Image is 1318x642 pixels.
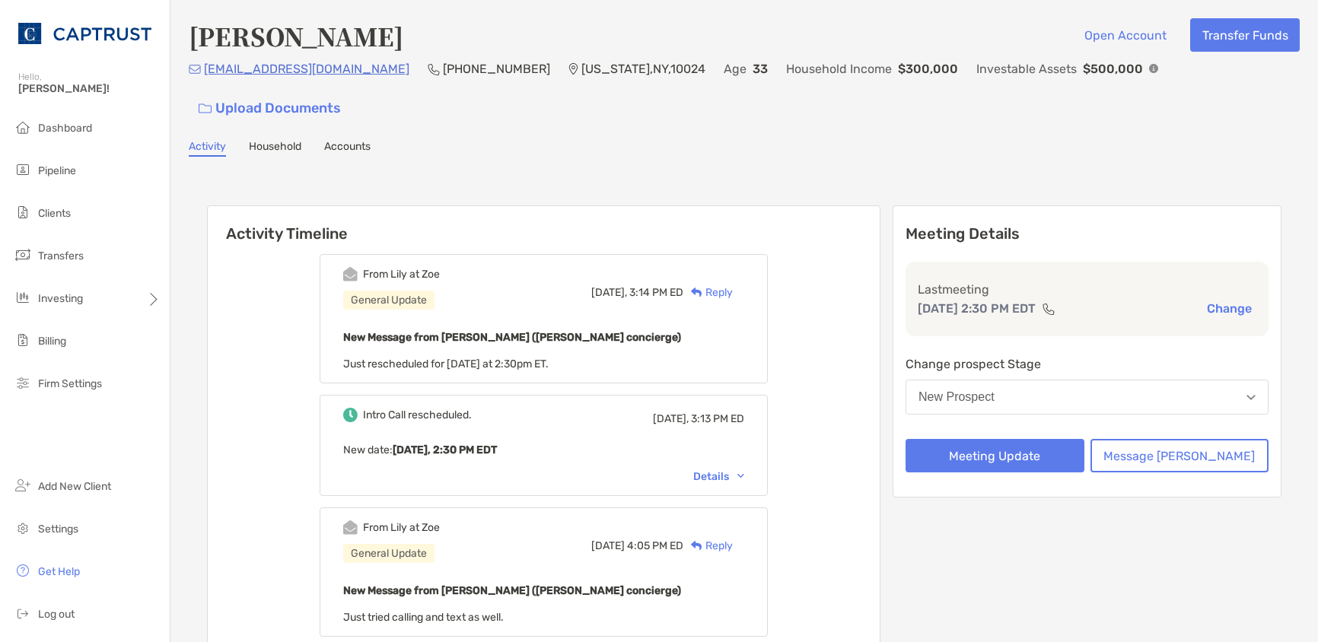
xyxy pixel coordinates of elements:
[189,140,226,157] a: Activity
[18,82,161,95] span: [PERSON_NAME]!
[14,331,32,349] img: billing icon
[38,122,92,135] span: Dashboard
[343,408,358,422] img: Event icon
[343,331,681,344] b: New Message from [PERSON_NAME] ([PERSON_NAME] concierge)
[918,390,995,404] div: New Prospect
[363,408,472,421] div: Intro Call rescheduled.
[14,519,32,537] img: settings icon
[906,354,1269,373] p: Change prospect Stage
[14,604,32,622] img: logout icon
[629,286,683,299] span: 3:14 PM ED
[653,412,689,425] span: [DATE],
[691,412,744,425] span: 3:13 PM ED
[14,160,32,179] img: pipeline icon
[14,373,32,392] img: firm-settings icon
[38,565,80,578] span: Get Help
[14,561,32,580] img: get-help icon
[918,299,1036,318] p: [DATE] 2:30 PM EDT
[363,268,440,281] div: From Lily at Zoe
[18,6,151,61] img: CAPTRUST Logo
[906,439,1084,472] button: Meeting Update
[324,140,371,157] a: Accounts
[343,584,681,597] b: New Message from [PERSON_NAME] ([PERSON_NAME] concierge)
[38,164,76,177] span: Pipeline
[906,224,1269,243] p: Meeting Details
[1072,18,1178,52] button: Open Account
[189,92,351,125] a: Upload Documents
[38,207,71,220] span: Clients
[38,292,83,305] span: Investing
[683,538,733,554] div: Reply
[38,377,102,390] span: Firm Settings
[189,65,201,74] img: Email Icon
[753,59,768,78] p: 33
[581,59,705,78] p: [US_STATE] , NY , 10024
[691,541,702,551] img: Reply icon
[1202,300,1256,316] button: Change
[693,470,744,483] div: Details
[199,103,212,114] img: button icon
[1246,395,1256,400] img: Open dropdown arrow
[343,358,549,370] span: Just rescheduled for [DATE] at 2:30pm ET.
[906,380,1269,415] button: New Prospect
[1090,439,1269,472] button: Message [PERSON_NAME]
[38,480,111,493] span: Add New Client
[343,267,358,281] img: Event icon
[393,443,497,456] b: [DATE], 2:30 PM EDT
[1083,59,1143,78] p: $500,000
[443,59,550,78] p: [PHONE_NUMBER]
[14,246,32,264] img: transfers icon
[737,474,744,478] img: Chevron icon
[189,18,403,53] h4: [PERSON_NAME]
[343,611,504,624] span: Just tried calling and text as well.
[343,520,358,535] img: Event icon
[38,523,78,536] span: Settings
[363,521,440,534] div: From Lily at Zoe
[918,280,1256,299] p: Last meeting
[1190,18,1300,52] button: Transfer Funds
[724,59,747,78] p: Age
[1042,303,1055,315] img: communication type
[343,544,435,563] div: General Update
[14,118,32,136] img: dashboard icon
[428,63,440,75] img: Phone Icon
[204,59,409,78] p: [EMAIL_ADDRESS][DOMAIN_NAME]
[691,288,702,297] img: Reply icon
[38,335,66,348] span: Billing
[38,608,75,621] span: Log out
[14,476,32,494] img: add_new_client icon
[591,286,627,299] span: [DATE],
[568,63,578,75] img: Location Icon
[343,440,744,459] p: New date :
[343,291,435,310] div: General Update
[627,539,683,552] span: 4:05 PM ED
[38,249,84,262] span: Transfers
[591,539,625,552] span: [DATE]
[786,59,892,78] p: Household Income
[249,140,301,157] a: Household
[898,59,958,78] p: $300,000
[1149,64,1158,73] img: Info Icon
[208,206,880,243] h6: Activity Timeline
[683,284,733,300] div: Reply
[14,203,32,221] img: clients icon
[976,59,1077,78] p: Investable Assets
[14,288,32,307] img: investing icon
